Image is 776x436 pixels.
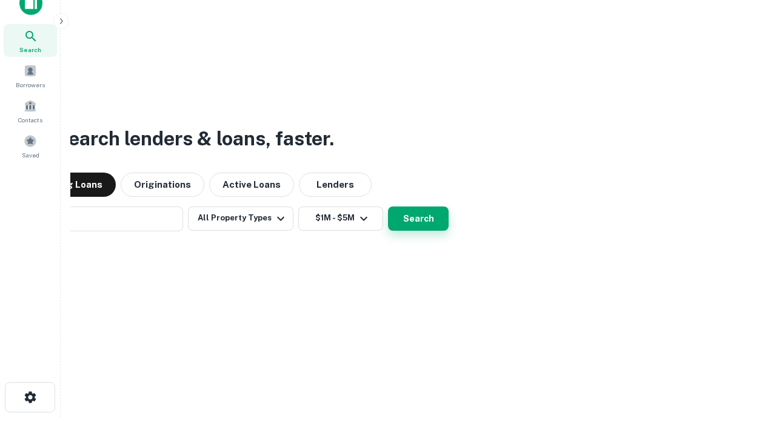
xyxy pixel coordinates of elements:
[4,130,57,162] a: Saved
[299,173,372,197] button: Lenders
[4,94,57,127] a: Contacts
[55,124,334,153] h3: Search lenders & loans, faster.
[715,339,776,397] iframe: Chat Widget
[18,115,42,125] span: Contacts
[16,80,45,90] span: Borrowers
[298,206,383,231] button: $1M - $5M
[4,24,57,57] a: Search
[388,206,449,231] button: Search
[121,173,204,197] button: Originations
[19,45,41,54] span: Search
[4,59,57,92] a: Borrowers
[209,173,294,197] button: Active Loans
[188,206,293,231] button: All Property Types
[22,150,39,160] span: Saved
